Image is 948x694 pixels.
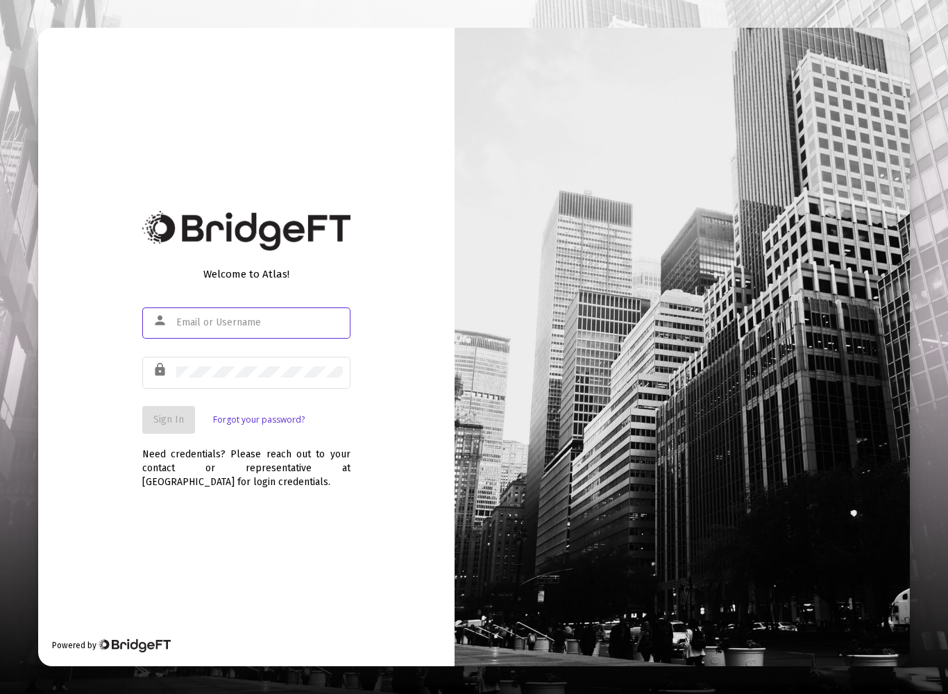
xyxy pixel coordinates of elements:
a: Forgot your password? [213,413,305,427]
img: Bridge Financial Technology Logo [142,211,350,251]
mat-icon: person [153,312,169,329]
span: Sign In [153,414,184,425]
img: Bridge Financial Technology Logo [98,638,171,652]
button: Sign In [142,406,195,434]
div: Need credentials? Please reach out to your contact or representative at [GEOGRAPHIC_DATA] for log... [142,434,350,489]
div: Welcome to Atlas! [142,267,350,281]
div: Powered by [52,638,171,652]
input: Email or Username [176,317,343,328]
mat-icon: lock [153,362,169,378]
